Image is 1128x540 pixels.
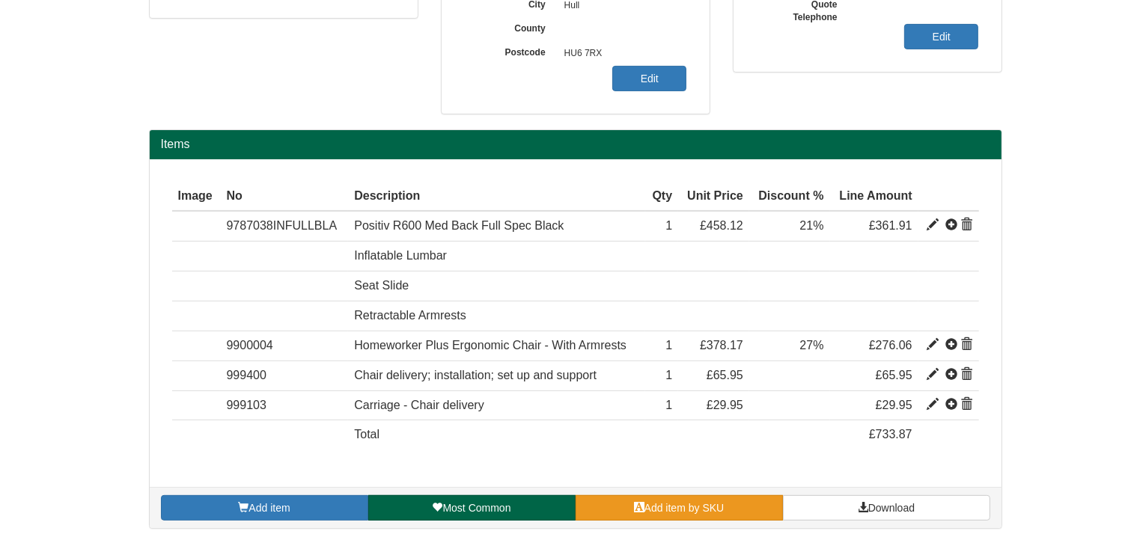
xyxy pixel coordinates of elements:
td: 999400 [220,360,348,390]
span: Positiv R600 Med Back Full Spec Black [354,219,564,232]
span: 21% [800,219,824,232]
span: 1 [665,219,672,232]
span: Inflatable Lumbar [354,249,447,262]
span: £65.95 [707,369,743,381]
td: 9787038INFULLBLA [220,211,348,241]
h2: Items [161,138,990,151]
td: Total [348,420,644,450]
a: Edit [612,66,686,91]
td: 9900004 [220,331,348,360]
span: 1 [665,339,672,352]
label: County [464,18,557,35]
span: Most Common [442,502,510,514]
th: No [220,182,348,212]
span: Carriage - Chair delivery [354,399,484,411]
span: £29.95 [876,399,912,411]
span: HU6 7RX [557,42,687,66]
span: £65.95 [876,369,912,381]
th: Unit Price [678,182,749,212]
a: Download [783,495,990,521]
th: Qty [645,182,679,212]
span: Add item by SKU [644,502,725,514]
span: Download [868,502,915,514]
span: £458.12 [700,219,743,232]
td: 999103 [220,390,348,420]
span: Homeworker Plus Ergonomic Chair - With Armrests [354,339,627,352]
label: Postcode [464,42,557,59]
span: £276.06 [869,339,912,352]
span: 1 [665,369,672,381]
th: Image [172,182,221,212]
span: Add item [249,502,290,514]
span: 1 [665,399,672,411]
span: £378.17 [700,339,743,352]
span: £733.87 [869,428,912,441]
a: Edit [904,24,978,49]
span: Chair delivery; installation; set up and support [354,369,597,381]
span: Retractable Armrests [354,309,466,322]
th: Description [348,182,644,212]
span: Seat Slide [354,279,409,292]
span: 27% [800,339,824,352]
span: £361.91 [869,219,912,232]
th: Line Amount [830,182,918,212]
th: Discount % [749,182,830,212]
span: £29.95 [707,399,743,411]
